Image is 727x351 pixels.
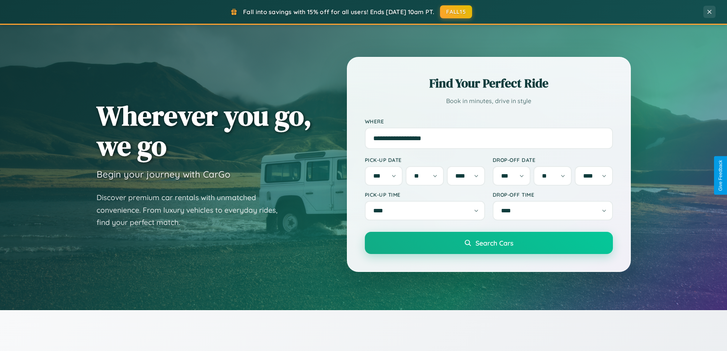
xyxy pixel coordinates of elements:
h2: Find Your Perfect Ride [365,75,613,92]
h3: Begin your journey with CarGo [97,168,231,180]
div: Give Feedback [718,160,723,191]
label: Pick-up Time [365,191,485,198]
button: FALL15 [440,5,472,18]
h1: Wherever you go, we go [97,100,312,161]
p: Discover premium car rentals with unmatched convenience. From luxury vehicles to everyday rides, ... [97,191,287,229]
button: Search Cars [365,232,613,254]
span: Search Cars [476,239,513,247]
label: Drop-off Time [493,191,613,198]
p: Book in minutes, drive in style [365,95,613,107]
label: Pick-up Date [365,157,485,163]
span: Fall into savings with 15% off for all users! Ends [DATE] 10am PT. [243,8,434,16]
label: Where [365,118,613,125]
label: Drop-off Date [493,157,613,163]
